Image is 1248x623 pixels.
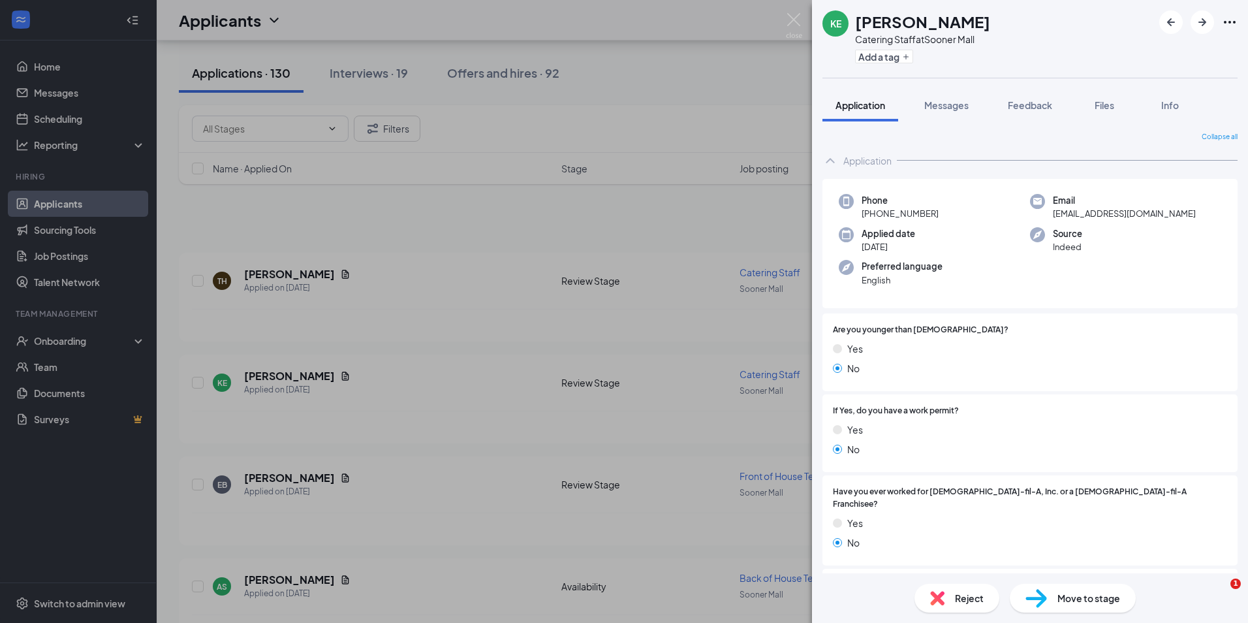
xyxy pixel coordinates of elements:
[1194,14,1210,30] svg: ArrowRight
[1222,14,1238,30] svg: Ellipses
[847,361,860,375] span: No
[1204,579,1235,610] iframe: Intercom live chat
[1191,10,1214,34] button: ArrowRight
[862,240,915,253] span: [DATE]
[855,10,990,33] h1: [PERSON_NAME]
[1161,99,1179,111] span: Info
[822,153,838,168] svg: ChevronUp
[847,516,863,530] span: Yes
[830,17,841,30] div: KE
[1202,132,1238,142] span: Collapse all
[862,207,939,220] span: [PHONE_NUMBER]
[843,154,892,167] div: Application
[835,99,885,111] span: Application
[1053,194,1196,207] span: Email
[1095,99,1114,111] span: Files
[847,535,860,550] span: No
[1163,14,1179,30] svg: ArrowLeftNew
[855,33,990,46] div: Catering Staff at Sooner Mall
[833,405,959,417] span: If Yes, do you have a work permit?
[862,260,943,273] span: Preferred language
[833,486,1227,511] span: Have you ever worked for [DEMOGRAPHIC_DATA]-fil-A, Inc. or a [DEMOGRAPHIC_DATA]-fil-A Franchisee?
[862,194,939,207] span: Phone
[862,274,943,287] span: English
[1230,579,1241,589] span: 1
[855,50,913,63] button: PlusAdd a tag
[1057,591,1120,605] span: Move to stage
[862,227,915,240] span: Applied date
[833,324,1008,336] span: Are you younger than [DEMOGRAPHIC_DATA]?
[847,342,863,356] span: Yes
[955,591,984,605] span: Reject
[847,423,863,437] span: Yes
[924,99,969,111] span: Messages
[1053,207,1196,220] span: [EMAIL_ADDRESS][DOMAIN_NAME]
[1008,99,1052,111] span: Feedback
[1159,10,1183,34] button: ArrowLeftNew
[902,53,910,61] svg: Plus
[1053,227,1082,240] span: Source
[1053,240,1082,253] span: Indeed
[847,442,860,456] span: No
